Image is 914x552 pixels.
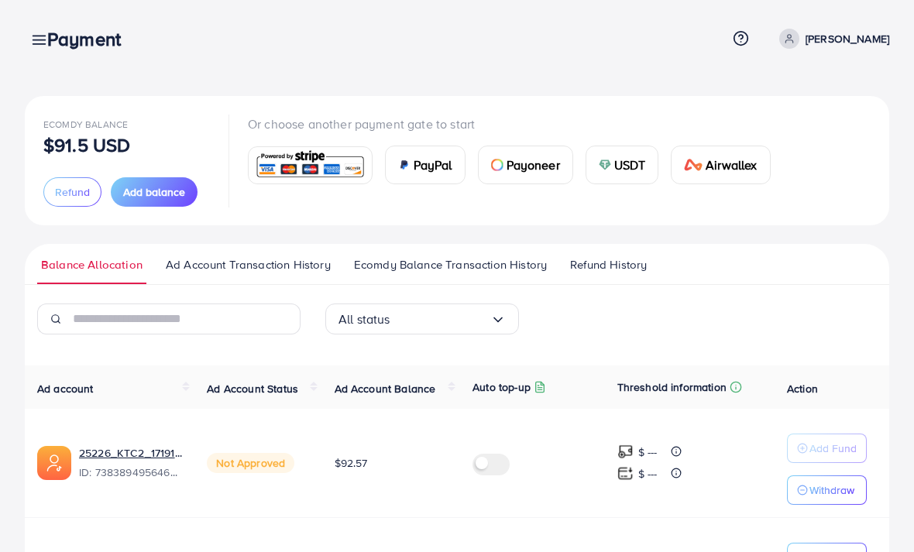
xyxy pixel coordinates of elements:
[773,29,889,49] a: [PERSON_NAME]
[55,184,90,200] span: Refund
[338,307,390,331] span: All status
[787,434,867,463] button: Add Fund
[79,465,182,480] span: ID: 7383894956466995201
[507,156,560,174] span: Payoneer
[253,149,367,182] img: card
[43,135,130,154] p: $91.5 USD
[248,115,783,133] p: Or choose another payment gate to start
[617,465,634,482] img: top-up amount
[787,475,867,505] button: Withdraw
[41,256,143,273] span: Balance Allocation
[638,465,658,483] p: $ ---
[325,303,519,334] div: Search for option
[37,446,71,480] img: ic-ads-acc.e4c84228.svg
[806,29,889,48] p: [PERSON_NAME]
[248,146,373,184] a: card
[617,444,634,460] img: top-up amount
[111,177,198,207] button: Add balance
[491,159,503,171] img: card
[570,256,647,273] span: Refund History
[335,455,368,471] span: $92.57
[354,256,547,273] span: Ecomdy Balance Transaction History
[599,159,611,171] img: card
[123,184,185,200] span: Add balance
[385,146,466,184] a: cardPayPal
[684,159,703,171] img: card
[617,378,727,396] p: Threshold information
[398,159,411,171] img: card
[614,156,646,174] span: USDT
[414,156,452,174] span: PayPal
[37,381,94,396] span: Ad account
[472,378,531,396] p: Auto top-up
[79,445,182,481] div: <span class='underline'>25226_KTC2_1719197027716</span></br>7383894956466995201
[586,146,659,184] a: cardUSDT
[390,307,490,331] input: Search for option
[335,381,436,396] span: Ad Account Balance
[43,177,101,207] button: Refund
[207,381,298,396] span: Ad Account Status
[809,481,854,499] p: Withdraw
[47,28,133,50] h3: Payment
[166,256,331,273] span: Ad Account Transaction History
[809,439,857,458] p: Add Fund
[478,146,573,184] a: cardPayoneer
[671,146,770,184] a: cardAirwallex
[43,118,128,131] span: Ecomdy Balance
[787,381,818,396] span: Action
[207,453,294,473] span: Not Approved
[638,443,658,461] p: $ ---
[706,156,757,174] span: Airwallex
[79,445,182,461] a: 25226_KTC2_1719197027716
